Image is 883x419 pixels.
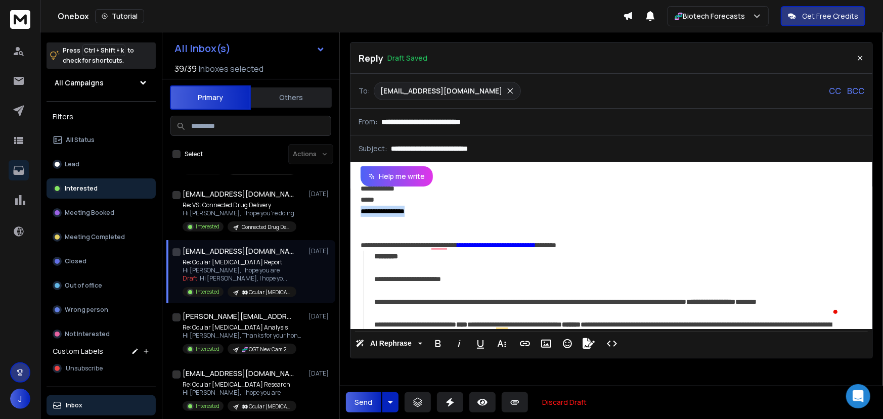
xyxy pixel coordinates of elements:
button: All Status [47,130,156,150]
span: 39 / 39 [174,63,197,75]
p: [DATE] [308,312,331,320]
button: Primary [170,85,251,110]
p: Meeting Completed [65,233,125,241]
button: Out of office [47,275,156,296]
span: Hi [PERSON_NAME], I hope yo ... [200,274,287,283]
p: Hi [PERSON_NAME], Thanks for your honest [183,332,304,340]
p: CC [829,85,841,97]
p: Wrong person [65,306,108,314]
p: Re: Ocular [MEDICAL_DATA] Research [183,381,296,389]
p: Not Interested [65,330,110,338]
button: Meeting Booked [47,203,156,223]
p: Hi [PERSON_NAME], I hope you are [183,266,296,274]
h3: Filters [47,110,156,124]
p: Hi [PERSON_NAME], I hope you’re doing [183,209,296,217]
button: Discard Draft [534,392,595,412]
p: To: [359,86,370,96]
button: Closed [47,251,156,271]
p: [DATE] [308,247,331,255]
span: Draft: [183,274,199,283]
div: To enrich screen reader interactions, please activate Accessibility in Grammarly extension settings [350,187,860,329]
p: Interested [196,288,219,296]
button: Get Free Credits [781,6,865,26]
button: Meeting Completed [47,227,156,247]
button: Lead [47,154,156,174]
button: Inbox [47,395,156,415]
p: Interested [196,223,219,230]
p: Inbox [66,401,82,409]
h1: [EMAIL_ADDRESS][DOMAIN_NAME] [183,246,294,256]
span: Unsubscribe [66,364,103,373]
button: Send [346,392,381,412]
h1: All Campaigns [55,78,104,88]
p: Reply [359,51,383,65]
button: Help me write [361,166,433,187]
p: Draft Saved [387,53,427,63]
span: Ctrl + Shift + k [82,44,125,56]
button: Wrong person [47,300,156,320]
p: Closed [65,257,86,265]
p: From: [359,117,377,127]
button: AI Rephrase [354,334,424,354]
p: Press to check for shortcuts. [63,45,134,66]
button: Unsubscribe [47,358,156,379]
button: Underline (Ctrl+U) [471,334,490,354]
p: Re: Ocular [MEDICAL_DATA] Report [183,258,296,266]
h3: Custom Labels [53,346,103,356]
p: Hi [PERSON_NAME], I hope you are [183,389,296,397]
button: Tutorial [95,9,144,23]
button: Italic (Ctrl+I) [450,334,469,354]
p: Interested [196,402,219,410]
h3: Inboxes selected [199,63,263,75]
p: BCC [847,85,864,97]
button: Code View [602,334,622,354]
p: 👀 Ocular [MEDICAL_DATA] Market 14-[DATE] [242,289,290,296]
button: All Inbox(s) [166,38,333,59]
button: J [10,389,30,409]
h1: [PERSON_NAME][EMAIL_ADDRESS][PERSON_NAME][PERSON_NAME][DOMAIN_NAME] [183,311,294,321]
button: More Text [492,334,511,354]
p: Lead [65,160,79,168]
button: Bold (Ctrl+B) [428,334,448,354]
p: Interested [196,345,219,353]
p: Meeting Booked [65,209,114,217]
button: Insert Link (Ctrl+K) [515,334,535,354]
button: Not Interested [47,324,156,344]
p: 👀 Ocular [MEDICAL_DATA] Market 14-[DATE] [242,403,290,410]
div: Open Intercom Messenger [846,384,870,408]
p: Get Free Credits [802,11,858,21]
button: Others [251,86,332,109]
p: 🧬 OGT New Cam 23-Aug [242,346,290,353]
button: Interested [47,178,156,199]
button: Emoticons [558,334,577,354]
span: AI Rephrase [368,339,414,348]
p: Subject: [359,144,387,154]
h1: All Inbox(s) [174,43,231,54]
p: [EMAIL_ADDRESS][DOMAIN_NAME] [380,86,502,96]
p: 🧬Biotech Forecasts [674,11,749,21]
p: All Status [66,136,95,144]
p: Out of office [65,282,102,290]
button: Insert Image (Ctrl+P) [537,334,556,354]
p: Re: Ocular [MEDICAL_DATA] Analysis [183,323,304,332]
p: Connected Drug Delivery 23-Sep [242,223,290,231]
label: Select [185,150,203,158]
p: Re: VS: Connected Drug Delivery [183,201,296,209]
h1: [EMAIL_ADDRESS][DOMAIN_NAME] [183,189,294,199]
h1: [EMAIL_ADDRESS][DOMAIN_NAME] [183,368,294,379]
button: All Campaigns [47,73,156,93]
p: [DATE] [308,369,331,378]
p: [DATE] [308,190,331,198]
p: Interested [65,184,98,193]
button: Signature [579,334,598,354]
div: Onebox [58,9,623,23]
